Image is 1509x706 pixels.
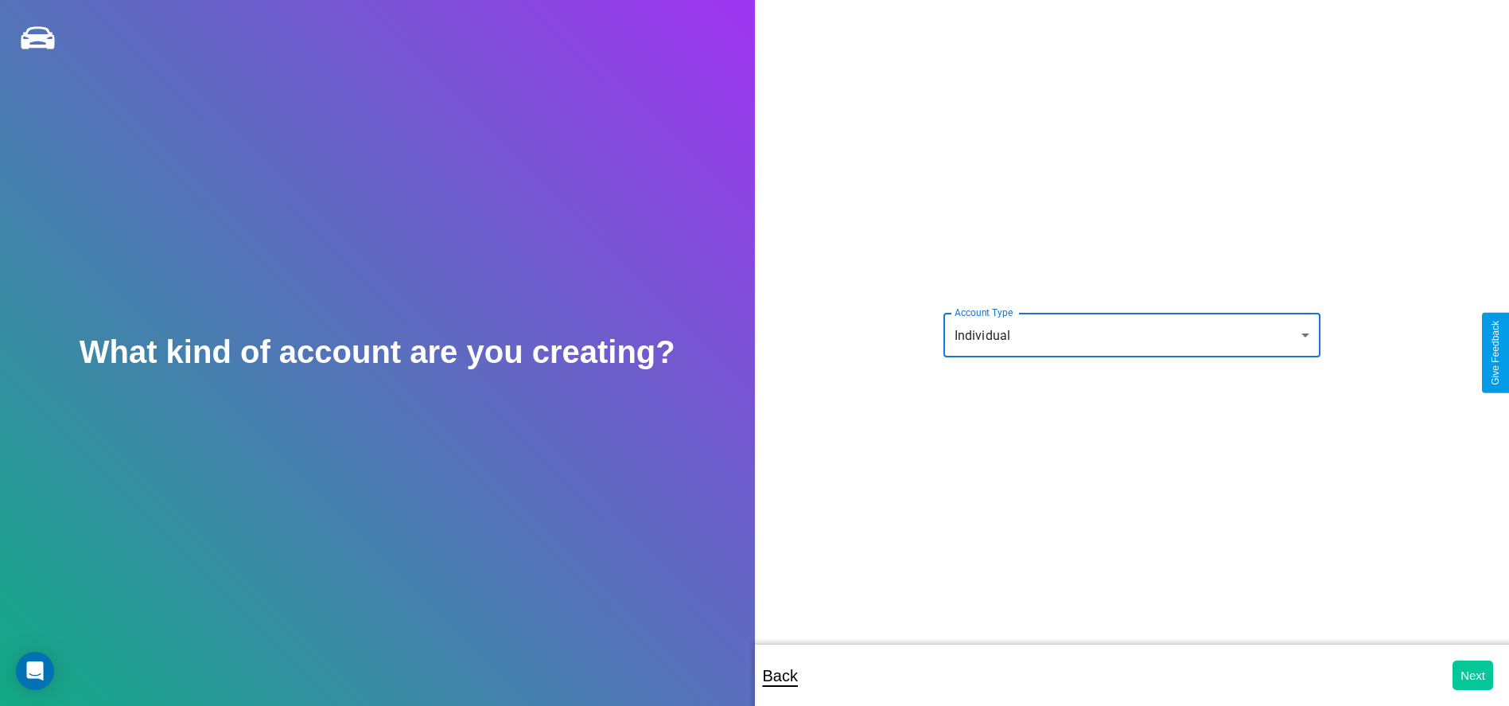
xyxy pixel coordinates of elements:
[80,334,675,370] h2: What kind of account are you creating?
[763,661,798,690] p: Back
[955,306,1013,319] label: Account Type
[943,313,1320,357] div: Individual
[1490,321,1501,385] div: Give Feedback
[1453,661,1493,690] button: Next
[16,652,54,690] div: Open Intercom Messenger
